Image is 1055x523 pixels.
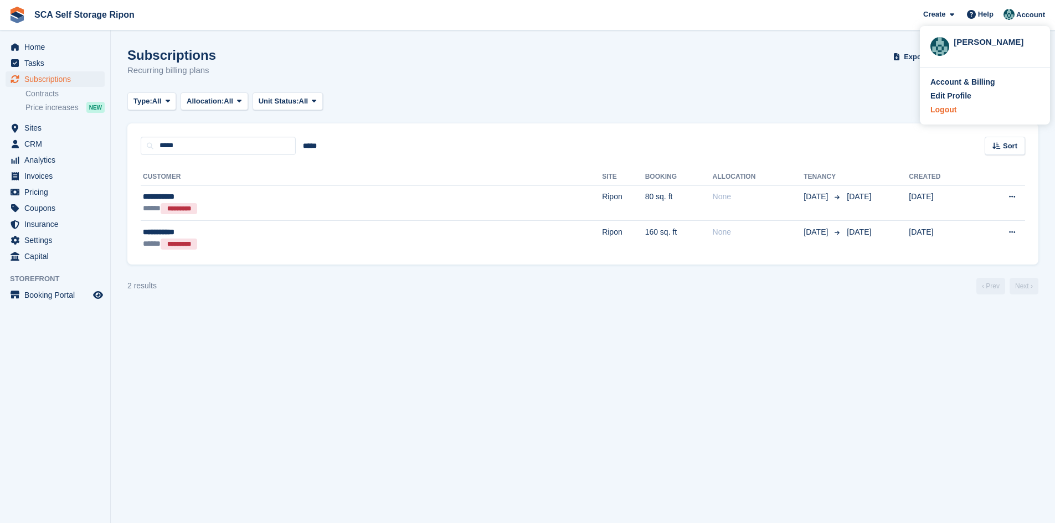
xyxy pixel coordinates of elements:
span: Type: [133,96,152,107]
th: Customer [141,168,602,186]
h1: Subscriptions [127,48,216,63]
button: Type: All [127,92,176,111]
a: menu [6,136,105,152]
a: menu [6,71,105,87]
a: Edit Profile [930,90,1039,102]
a: Price increases NEW [25,101,105,113]
img: Bethany Bloodworth [1003,9,1015,20]
p: Recurring billing plans [127,64,216,77]
img: Bethany Bloodworth [930,37,949,56]
span: Allocation: [187,96,224,107]
a: menu [6,55,105,71]
th: Booking [645,168,713,186]
div: None [713,191,804,203]
span: All [299,96,308,107]
div: Account & Billing [930,76,995,88]
span: [DATE] [804,226,830,238]
a: menu [6,168,105,184]
img: stora-icon-8386f47178a22dfd0bd8f6a31ec36ba5ce8667c1dd55bd0f319d3a0aa187defe.svg [9,7,25,23]
button: Allocation: All [181,92,248,111]
th: Created [909,168,976,186]
a: menu [6,152,105,168]
a: Logout [930,104,1039,116]
nav: Page [974,278,1041,294]
span: Pricing [24,184,91,200]
a: Account & Billing [930,76,1039,88]
span: Analytics [24,152,91,168]
td: [DATE] [909,221,976,256]
span: Booking Portal [24,287,91,303]
div: [PERSON_NAME] [954,36,1039,46]
span: [DATE] [847,192,871,201]
span: [DATE] [804,191,830,203]
td: Ripon [602,221,645,256]
span: Home [24,39,91,55]
span: Create [923,9,945,20]
a: Previous [976,278,1005,294]
span: Coupons [24,200,91,216]
a: menu [6,184,105,200]
div: NEW [86,102,105,113]
span: Unit Status: [259,96,299,107]
span: All [152,96,162,107]
span: Sites [24,120,91,136]
div: Logout [930,104,956,116]
span: Account [1016,9,1045,20]
a: Contracts [25,89,105,99]
a: menu [6,287,105,303]
div: None [713,226,804,238]
span: Help [978,9,994,20]
span: Sort [1003,141,1017,152]
a: menu [6,232,105,248]
th: Site [602,168,645,186]
a: Next [1010,278,1038,294]
a: SCA Self Storage Ripon [30,6,139,24]
span: Price increases [25,102,79,113]
span: All [224,96,233,107]
a: menu [6,200,105,216]
td: [DATE] [909,185,976,221]
div: 2 results [127,280,157,292]
span: Subscriptions [24,71,91,87]
td: 160 sq. ft [645,221,713,256]
span: Export [904,51,927,63]
span: Settings [24,232,91,248]
a: Preview store [91,288,105,302]
td: Ripon [602,185,645,221]
span: CRM [24,136,91,152]
span: Insurance [24,216,91,232]
button: Export [891,48,940,66]
a: menu [6,216,105,232]
td: 80 sq. ft [645,185,713,221]
button: Unit Status: All [253,92,323,111]
span: [DATE] [847,227,871,236]
span: Capital [24,248,91,264]
span: Tasks [24,55,91,71]
a: menu [6,248,105,264]
th: Tenancy [804,168,842,186]
div: Edit Profile [930,90,971,102]
a: menu [6,39,105,55]
span: Storefront [10,273,110,284]
span: Invoices [24,168,91,184]
a: menu [6,120,105,136]
th: Allocation [713,168,804,186]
